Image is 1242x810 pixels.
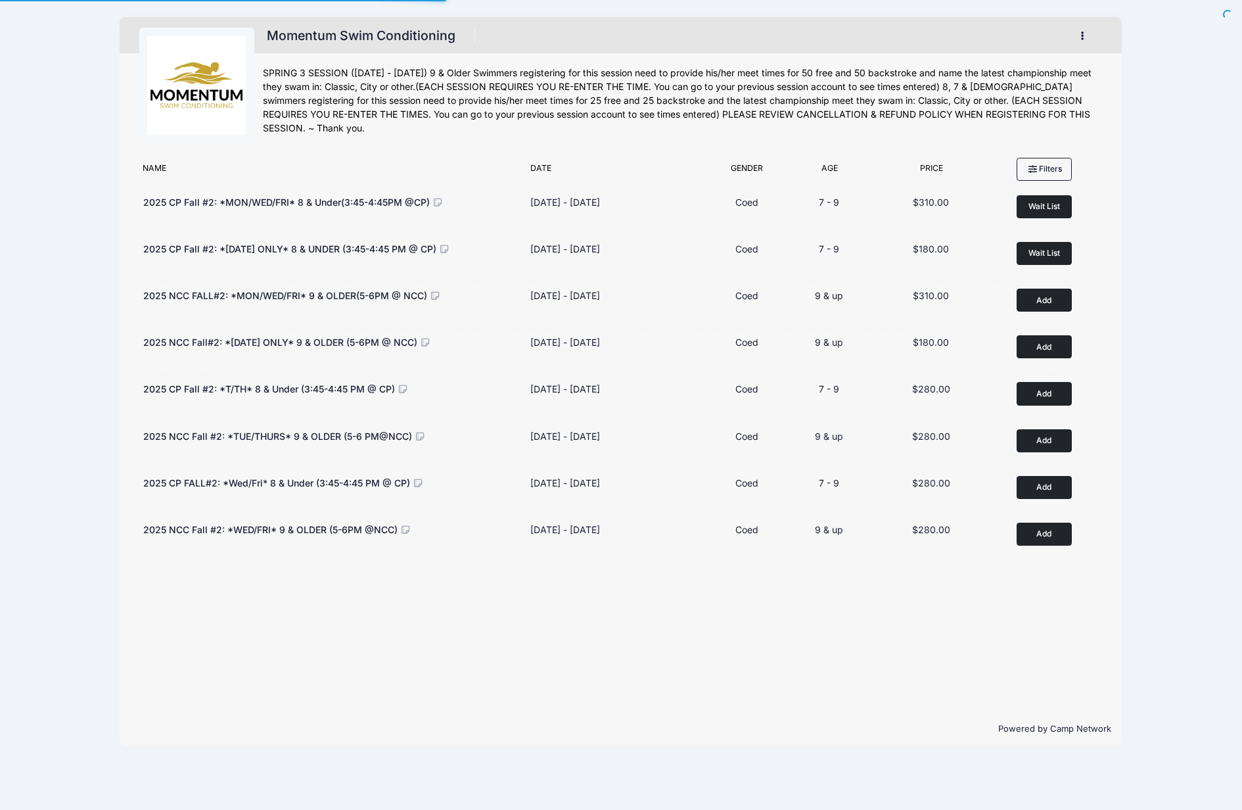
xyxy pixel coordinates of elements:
div: [DATE] - [DATE] [530,289,600,302]
span: Wait List [1028,201,1060,211]
span: 2025 CP FALL#2: *Wed/Fri* 8 & Under (3:45-4:45 PM @ CP) [143,477,410,488]
span: $280.00 [912,524,950,535]
div: Date [524,162,708,181]
span: 7 - 9 [819,197,839,208]
span: $180.00 [913,337,949,348]
h1: Momentum Swim Conditioning [263,24,460,47]
div: SPRING 3 SESSION ([DATE] - [DATE]) 9 & Older Swimmers registering for this session need to provid... [263,66,1103,135]
div: [DATE] - [DATE] [530,195,600,209]
button: Add [1017,335,1072,358]
button: Add [1017,523,1072,546]
span: Coed [735,337,758,348]
span: 2025 NCC FALL#2: *MON/WED/FRI* 9 & OLDER(5-6PM @ NCC) [143,290,427,301]
span: 7 - 9 [819,477,839,488]
span: 7 - 9 [819,243,839,254]
div: Name [136,162,524,181]
button: Add [1017,429,1072,452]
div: [DATE] - [DATE] [530,382,600,396]
span: 9 & up [815,337,843,348]
span: $310.00 [913,290,949,301]
span: Wait List [1028,248,1060,258]
div: Gender [708,162,786,181]
button: Add [1017,476,1072,499]
span: Coed [735,524,758,535]
button: Add [1017,382,1072,405]
span: Coed [735,477,758,488]
span: 7 - 9 [819,383,839,394]
button: Wait List [1017,195,1072,218]
div: [DATE] - [DATE] [530,429,600,443]
span: Coed [735,431,758,442]
span: Coed [735,197,758,208]
span: 2025 NCC Fall #2: *TUE/THURS* 9 & OLDER (5-6 PM@NCC) [143,431,412,442]
span: 2025 CP Fall #2: *[DATE] ONLY* 8 & UNDER (3:45-4:45 PM @ CP) [143,243,436,254]
span: $310.00 [913,197,949,208]
span: $280.00 [912,431,950,442]
img: logo [147,36,246,135]
span: 9 & up [815,524,843,535]
div: Age [786,162,873,181]
span: $280.00 [912,477,950,488]
span: 9 & up [815,431,843,442]
span: Coed [735,290,758,301]
button: Filters [1017,158,1072,180]
span: 2025 CP Fall #2: *MON/WED/FRI* 8 & Under(3:45-4:45PM @CP) [143,197,430,208]
button: Wait List [1017,242,1072,265]
button: Add [1017,289,1072,312]
div: [DATE] - [DATE] [530,242,600,256]
span: Coed [735,243,758,254]
span: $280.00 [912,383,950,394]
span: 9 & up [815,290,843,301]
div: [DATE] - [DATE] [530,335,600,349]
div: Price [873,162,990,181]
p: Powered by Camp Network [131,723,1112,736]
span: 2025 NCC Fall#2: *[DATE] ONLY* 9 & OLDER (5-6PM @ NCC) [143,337,417,348]
div: [DATE] - [DATE] [530,523,600,536]
div: [DATE] - [DATE] [530,476,600,490]
span: $180.00 [913,243,949,254]
span: Coed [735,383,758,394]
span: 2025 CP Fall #2: *T/TH* 8 & Under (3:45-4:45 PM @ CP) [143,383,395,394]
span: 2025 NCC Fall #2: *WED/FRI* 9 & OLDER (5-6PM @NCC) [143,524,398,535]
